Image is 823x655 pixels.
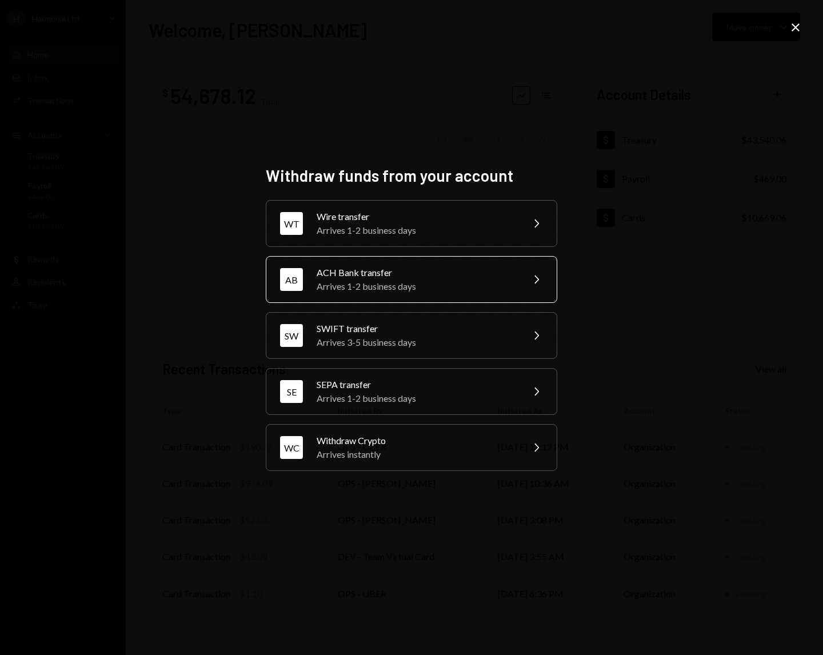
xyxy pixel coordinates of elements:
[266,368,557,415] button: SESEPA transferArrives 1-2 business days
[280,268,303,291] div: AB
[317,279,516,293] div: Arrives 1-2 business days
[280,436,303,459] div: WC
[266,424,557,471] button: WCWithdraw CryptoArrives instantly
[266,200,557,247] button: WTWire transferArrives 1-2 business days
[266,256,557,303] button: ABACH Bank transferArrives 1-2 business days
[266,165,557,187] h2: Withdraw funds from your account
[317,392,516,405] div: Arrives 1-2 business days
[317,378,516,392] div: SEPA transfer
[317,210,516,223] div: Wire transfer
[317,223,516,237] div: Arrives 1-2 business days
[280,380,303,403] div: SE
[317,336,516,349] div: Arrives 3-5 business days
[280,324,303,347] div: SW
[317,448,516,461] div: Arrives instantly
[317,322,516,336] div: SWIFT transfer
[266,312,557,359] button: SWSWIFT transferArrives 3-5 business days
[317,434,516,448] div: Withdraw Crypto
[317,266,516,279] div: ACH Bank transfer
[280,212,303,235] div: WT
